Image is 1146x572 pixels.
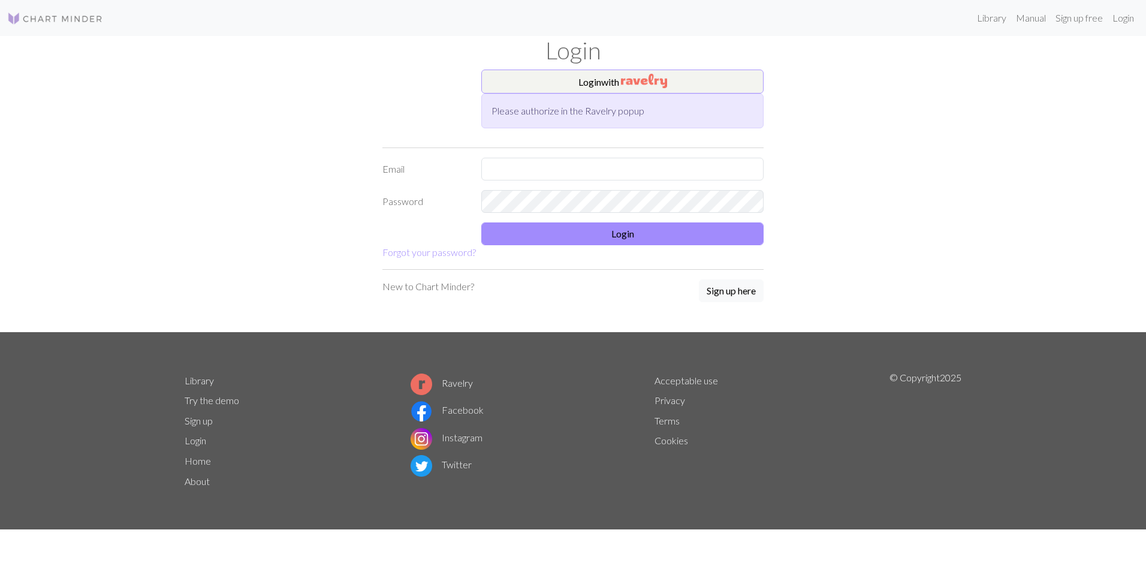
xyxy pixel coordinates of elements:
button: Sign up here [699,279,764,302]
a: Login [1108,6,1139,30]
a: Twitter [411,459,472,470]
a: Try the demo [185,395,239,406]
a: Manual [1011,6,1051,30]
a: Sign up [185,415,213,426]
a: Home [185,455,211,466]
label: Password [375,190,474,213]
p: © Copyright 2025 [889,371,961,492]
img: Instagram logo [411,428,432,450]
img: Logo [7,11,103,26]
a: Library [185,375,214,386]
p: New to Chart Minder? [382,279,474,294]
img: Twitter logo [411,455,432,477]
label: Email [375,158,474,180]
a: Instagram [411,432,482,443]
a: Facebook [411,404,484,416]
img: Ravelry [621,74,667,88]
h1: Login [177,36,969,65]
div: Please authorize in the Ravelry popup [481,94,764,128]
a: Acceptable use [655,375,718,386]
button: Loginwith [481,70,764,94]
a: Forgot your password? [382,246,476,258]
a: Sign up here [699,279,764,303]
a: Terms [655,415,680,426]
a: Login [185,435,206,446]
a: Library [972,6,1011,30]
img: Ravelry logo [411,374,432,395]
img: Facebook logo [411,401,432,422]
a: About [185,475,210,487]
a: Cookies [655,435,688,446]
a: Sign up free [1051,6,1108,30]
a: Privacy [655,395,685,406]
a: Ravelry [411,377,473,389]
button: Login [481,222,764,245]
